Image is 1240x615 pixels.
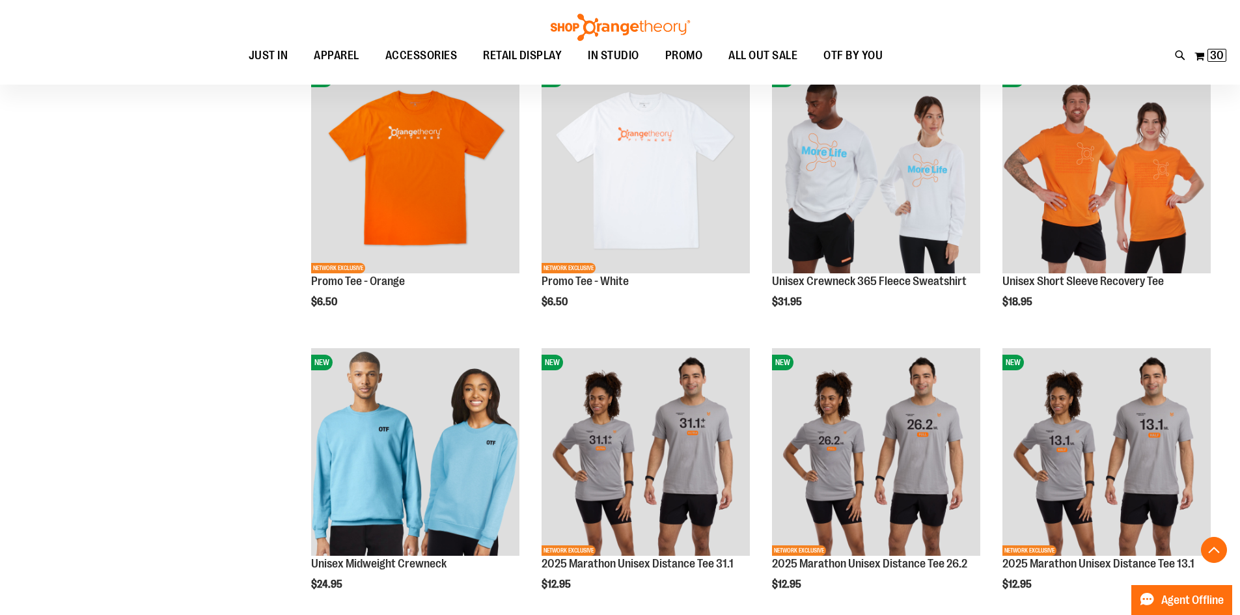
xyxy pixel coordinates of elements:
[483,41,562,70] span: RETAIL DISPLAY
[1201,537,1227,563] button: Back To Top
[1002,296,1034,308] span: $18.95
[1131,585,1232,615] button: Agent Offline
[1002,275,1164,288] a: Unisex Short Sleeve Recovery Tee
[772,348,980,558] a: 2025 Marathon Unisex Distance Tee 26.2NEWNETWORK EXCLUSIVE
[772,348,980,556] img: 2025 Marathon Unisex Distance Tee 26.2
[542,348,750,558] a: 2025 Marathon Unisex Distance Tee 31.1NEWNETWORK EXCLUSIVE
[311,355,333,370] span: NEW
[1002,348,1211,556] img: 2025 Marathon Unisex Distance Tee 13.1
[542,65,750,275] a: Product image for White Promo TeeNEWNETWORK EXCLUSIVE
[728,41,797,70] span: ALL OUT SALE
[772,296,804,308] span: $31.95
[772,545,826,556] span: NETWORK EXCLUSIVE
[311,348,519,558] a: Unisex Midweight CrewneckNEW
[542,579,573,590] span: $12.95
[311,65,519,273] img: Product image for Orange Promo Tee
[542,355,563,370] span: NEW
[311,579,344,590] span: $24.95
[314,41,359,70] span: APPAREL
[311,296,339,308] span: $6.50
[249,41,288,70] span: JUST IN
[311,557,447,570] a: Unisex Midweight Crewneck
[311,348,519,556] img: Unisex Midweight Crewneck
[772,65,980,273] img: Unisex Crewneck 365 Fleece Sweatshirt
[542,296,570,308] span: $6.50
[542,263,596,273] span: NETWORK EXCLUSIVE
[588,41,639,70] span: IN STUDIO
[823,41,883,70] span: OTF BY YOU
[772,557,967,570] a: 2025 Marathon Unisex Distance Tee 26.2
[1002,65,1211,275] a: Unisex Short Sleeve Recovery TeeNEW
[311,275,405,288] a: Promo Tee - Orange
[542,557,734,570] a: 2025 Marathon Unisex Distance Tee 31.1
[996,59,1217,341] div: product
[542,545,596,556] span: NETWORK EXCLUSIVE
[772,355,793,370] span: NEW
[311,65,519,275] a: Product image for Orange Promo TeeNEWNETWORK EXCLUSIVE
[665,41,703,70] span: PROMO
[1210,49,1224,62] span: 30
[1161,594,1224,607] span: Agent Offline
[1002,545,1056,556] span: NETWORK EXCLUSIVE
[385,41,458,70] span: ACCESSORIES
[535,59,756,341] div: product
[772,65,980,275] a: Unisex Crewneck 365 Fleece SweatshirtNEW
[1002,579,1034,590] span: $12.95
[1002,557,1194,570] a: 2025 Marathon Unisex Distance Tee 13.1
[542,348,750,556] img: 2025 Marathon Unisex Distance Tee 31.1
[1002,65,1211,273] img: Unisex Short Sleeve Recovery Tee
[772,579,803,590] span: $12.95
[1002,348,1211,558] a: 2025 Marathon Unisex Distance Tee 13.1NEWNETWORK EXCLUSIVE
[311,263,365,273] span: NETWORK EXCLUSIVE
[549,14,692,41] img: Shop Orangetheory
[305,59,526,341] div: product
[542,275,629,288] a: Promo Tee - White
[772,275,967,288] a: Unisex Crewneck 365 Fleece Sweatshirt
[542,65,750,273] img: Product image for White Promo Tee
[1002,355,1024,370] span: NEW
[765,59,987,341] div: product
